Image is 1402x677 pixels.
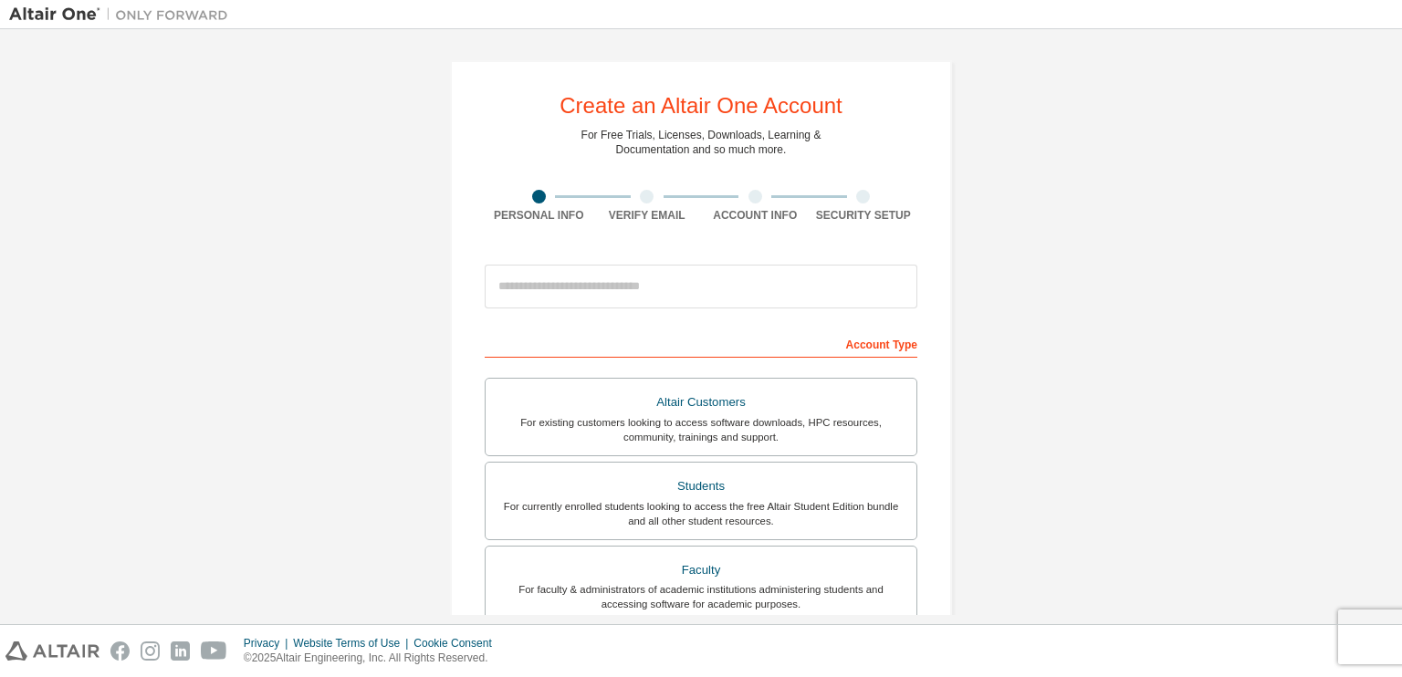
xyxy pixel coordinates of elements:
[497,557,905,583] div: Faculty
[497,582,905,611] div: For faculty & administrators of academic institutions administering students and accessing softwa...
[244,651,503,666] p: © 2025 Altair Engineering, Inc. All Rights Reserved.
[560,95,842,117] div: Create an Altair One Account
[485,328,917,358] div: Account Type
[485,208,593,223] div: Personal Info
[413,636,502,651] div: Cookie Consent
[593,208,702,223] div: Verify Email
[810,208,918,223] div: Security Setup
[171,641,190,661] img: linkedin.svg
[497,415,905,444] div: For existing customers looking to access software downloads, HPC resources, community, trainings ...
[5,641,99,661] img: altair_logo.svg
[9,5,237,24] img: Altair One
[244,636,293,651] div: Privacy
[141,641,160,661] img: instagram.svg
[497,499,905,528] div: For currently enrolled students looking to access the free Altair Student Edition bundle and all ...
[701,208,810,223] div: Account Info
[497,390,905,415] div: Altair Customers
[581,128,821,157] div: For Free Trials, Licenses, Downloads, Learning & Documentation and so much more.
[110,641,130,661] img: facebook.svg
[497,474,905,499] div: Students
[201,641,227,661] img: youtube.svg
[293,636,413,651] div: Website Terms of Use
